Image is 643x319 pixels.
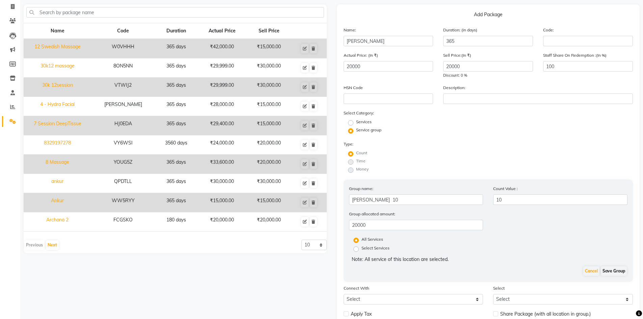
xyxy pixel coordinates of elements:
th: Duration [155,23,198,39]
label: Actual Price: (In ₹) [344,52,378,58]
label: Code: [543,27,554,33]
td: ₹15,000.00 [246,39,291,58]
td: ₹15,000.00 [246,97,291,116]
td: ₹30,000.00 [197,174,246,193]
button: Next [46,240,59,250]
input: Search by package name [26,7,324,18]
label: Money [356,166,369,172]
td: ₹30,000.00 [246,174,291,193]
td: Archana 2 [24,212,91,232]
td: ₹30,000.00 [246,78,291,97]
p: Add Package [344,11,633,21]
td: 365 days [155,78,198,97]
td: 365 days [155,97,198,116]
label: Services [356,119,372,125]
td: QPDTLL [91,174,155,193]
th: Sell Price [246,23,291,39]
td: ₹24,000.00 [197,135,246,155]
td: ₹20,000.00 [246,135,291,155]
td: VY6WSI [91,135,155,155]
th: Code [91,23,155,39]
td: ₹15,000.00 [246,193,291,212]
label: Sell Price:(In ₹) [443,52,471,58]
label: Group allocated amount: [349,211,395,217]
label: Select Services [361,245,390,253]
label: Name: [344,27,356,33]
label: Duration: (in days) [443,27,477,33]
td: YOUG5Z [91,155,155,174]
label: Select Category: [344,110,374,116]
td: ₹15,000.00 [246,116,291,135]
span: Apply Tax [351,311,372,318]
td: 4 - Hydra Facial [24,97,91,116]
label: Time [356,158,366,164]
td: [PERSON_NAME] [91,97,155,116]
td: 8329197278 [24,135,91,155]
td: ₹29,999.00 [197,78,246,97]
label: Staff Share On Redemption :(In %) [543,52,607,58]
th: Name [24,23,91,39]
td: 30k12 massage [24,58,91,78]
td: FCGSKO [91,212,155,232]
th: Actual Price [197,23,246,39]
td: ₹30,000.00 [246,58,291,78]
label: Select [493,285,505,291]
div: Note: All service of this location are selected. [352,256,625,263]
label: Count Value : [493,186,518,192]
td: ₹29,400.00 [197,116,246,135]
label: All Services [361,236,383,244]
td: 365 days [155,193,198,212]
td: 12 Swedish Massage [24,39,91,58]
td: ₹20,000.00 [246,155,291,174]
label: Connect With [344,285,369,291]
label: Group name: [349,186,373,192]
td: 7 Session DeepTissue [24,116,91,135]
td: 365 days [155,155,198,174]
label: Type: [344,141,353,147]
td: ₹15,000.00 [197,193,246,212]
td: ₹42,000.00 [197,39,246,58]
td: Ankur [24,193,91,212]
td: 8ON5NN [91,58,155,78]
td: 365 days [155,174,198,193]
td: 365 days [155,39,198,58]
td: W0VHHH [91,39,155,58]
td: HJ0EDA [91,116,155,135]
td: 365 days [155,116,198,135]
span: Share Package (with all location in group.) [500,311,591,318]
span: Discount: 0 % [443,73,467,78]
label: Description: [443,85,465,91]
td: 3560 days [155,135,198,155]
td: ₹28,000.00 [197,97,246,116]
button: Cancel [583,266,599,276]
td: ₹29,999.00 [197,58,246,78]
td: 365 days [155,58,198,78]
td: 30k 12session [24,78,91,97]
td: WW5RYY [91,193,155,212]
td: ₹33,600.00 [197,155,246,174]
td: ₹20,000.00 [197,212,246,232]
td: ankur [24,174,91,193]
td: ₹20,000.00 [246,212,291,232]
button: Save Group [601,266,627,276]
label: Count [356,150,367,156]
td: VTWIJ2 [91,78,155,97]
label: HSN Code [344,85,363,91]
label: Service group [356,127,381,133]
td: 8 Massage [24,155,91,174]
td: 180 days [155,212,198,232]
